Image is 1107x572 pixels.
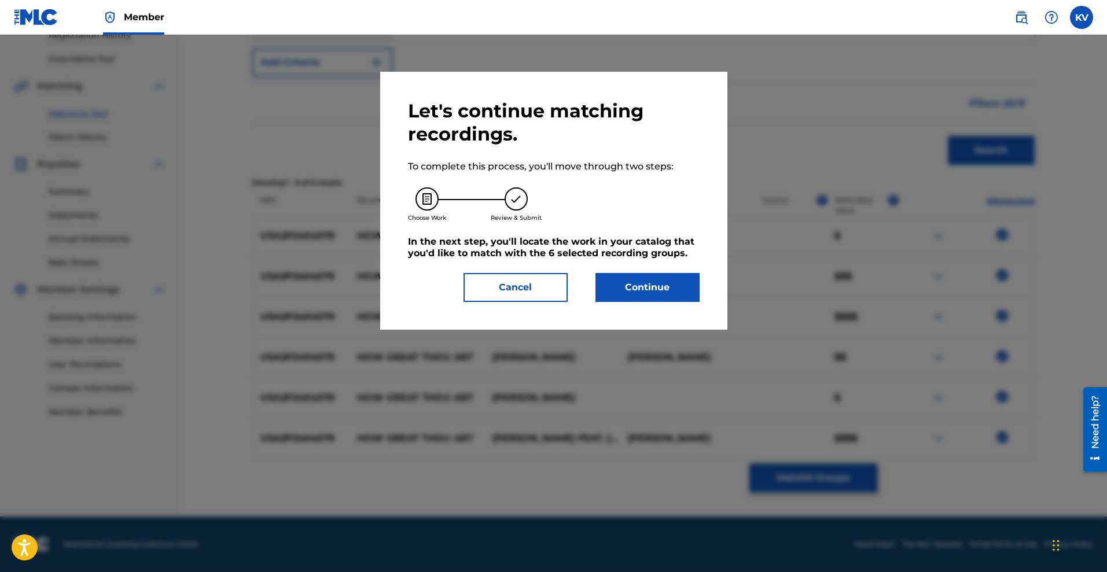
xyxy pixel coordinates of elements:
img: 26af456c4569493f7445.svg [415,187,439,211]
p: To complete this process, you'll move through two steps: [408,160,700,174]
iframe: Resource Center [1075,383,1107,476]
div: User Menu [1070,6,1093,29]
div: Help [1040,6,1063,29]
button: Cancel [464,273,568,302]
img: help [1045,10,1058,24]
p: Review & Submit [491,213,542,222]
img: MLC Logo [14,9,58,25]
img: 173f8e8b57e69610e344.svg [505,187,528,211]
h2: Let's continue matching recordings. [408,99,700,146]
p: Choose Work [408,213,446,222]
img: Top Rightsholder [103,10,117,24]
div: Drag [1053,528,1060,563]
button: Continue [595,273,700,302]
img: search [1014,10,1028,24]
iframe: Chat Widget [1049,516,1107,572]
a: Public Search [1010,6,1033,29]
h5: In the next step, you'll locate the work in your catalog that you'd like to match with the 6 sele... [408,236,700,259]
span: Member [124,10,164,24]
